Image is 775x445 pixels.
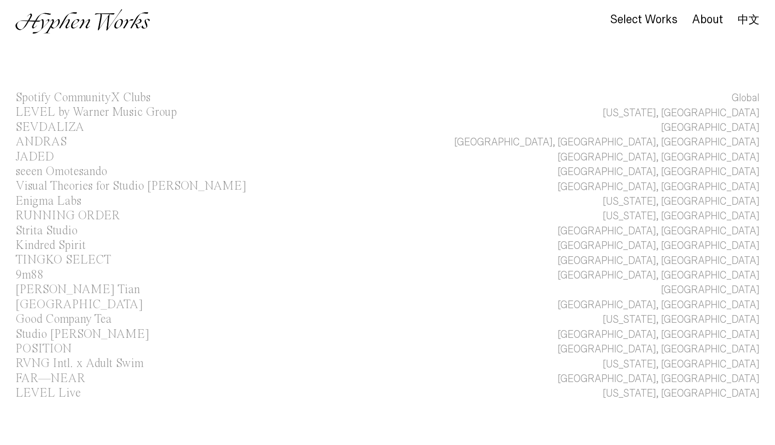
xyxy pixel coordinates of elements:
[15,180,246,192] div: Visual Theories for Studio [PERSON_NAME]
[692,13,723,26] div: About
[15,9,150,34] img: Hyphen Works
[15,343,72,355] div: POSITION
[610,15,677,25] a: Select Works
[15,92,150,104] div: Spotify CommunityX Clubs
[558,298,760,312] div: [GEOGRAPHIC_DATA], [GEOGRAPHIC_DATA]
[15,373,85,385] div: FAR—NEAR
[15,121,84,134] div: SEVDALIZA
[15,357,144,370] div: RVNG Intl. x Adult Swim
[558,254,760,268] div: [GEOGRAPHIC_DATA], [GEOGRAPHIC_DATA]
[15,195,81,207] div: Enigma Labs
[15,210,120,222] div: RUNNING ORDER
[15,151,54,163] div: JADED
[692,15,723,25] a: About
[15,284,140,296] div: [PERSON_NAME] Tian
[558,165,760,179] div: [GEOGRAPHIC_DATA], [GEOGRAPHIC_DATA]
[558,268,760,283] div: [GEOGRAPHIC_DATA], [GEOGRAPHIC_DATA]
[454,135,760,150] div: [GEOGRAPHIC_DATA], [GEOGRAPHIC_DATA], [GEOGRAPHIC_DATA]
[15,254,111,266] div: TINGKO SELECT
[603,209,760,223] div: [US_STATE], [GEOGRAPHIC_DATA]
[15,136,67,148] div: ANDRAS
[15,269,44,281] div: 9m88
[738,15,760,25] a: 中文
[610,13,677,26] div: Select Works
[15,166,107,178] div: seeen Omotesando
[15,313,112,326] div: Good Company Tea
[558,180,760,194] div: [GEOGRAPHIC_DATA], [GEOGRAPHIC_DATA]
[558,327,760,342] div: [GEOGRAPHIC_DATA], [GEOGRAPHIC_DATA]
[15,239,86,252] div: Kindred Spirit
[15,106,177,119] div: LEVEL by Warner Music Group
[15,299,143,311] div: [GEOGRAPHIC_DATA]
[603,357,760,372] div: [US_STATE], [GEOGRAPHIC_DATA]
[558,342,760,357] div: [GEOGRAPHIC_DATA], [GEOGRAPHIC_DATA]
[15,328,149,341] div: Studio [PERSON_NAME]
[558,150,760,165] div: [GEOGRAPHIC_DATA], [GEOGRAPHIC_DATA]
[15,225,77,237] div: Strita Studio
[603,106,760,120] div: [US_STATE], [GEOGRAPHIC_DATA]
[558,238,760,253] div: [GEOGRAPHIC_DATA], [GEOGRAPHIC_DATA]
[15,387,81,399] div: LEVEL Live
[603,194,760,209] div: [US_STATE], [GEOGRAPHIC_DATA]
[661,283,760,297] div: [GEOGRAPHIC_DATA]
[558,372,760,386] div: [GEOGRAPHIC_DATA], [GEOGRAPHIC_DATA]
[732,91,760,105] div: Global
[558,224,760,238] div: [GEOGRAPHIC_DATA], [GEOGRAPHIC_DATA]
[661,120,760,135] div: [GEOGRAPHIC_DATA]
[603,386,760,401] div: [US_STATE], [GEOGRAPHIC_DATA]
[603,312,760,327] div: [US_STATE], [GEOGRAPHIC_DATA]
